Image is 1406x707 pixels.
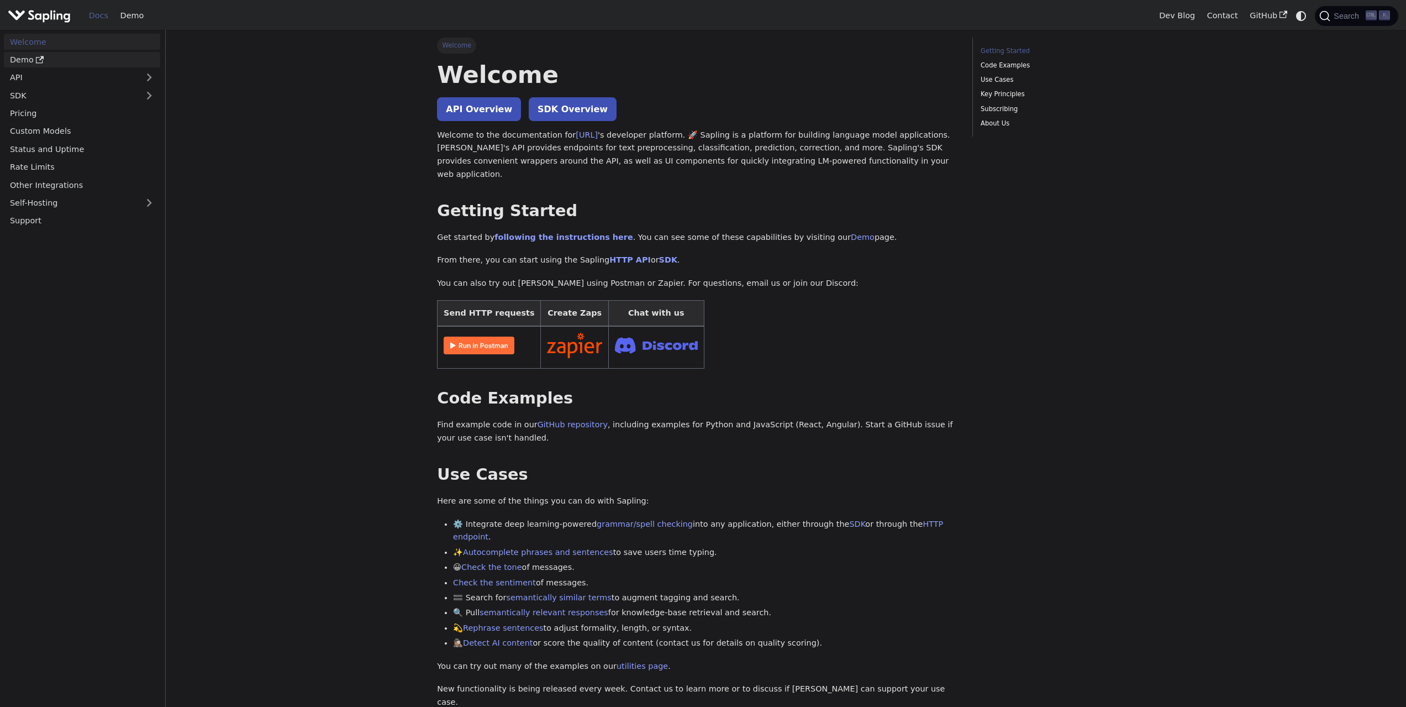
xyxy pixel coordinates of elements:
a: GitHub repository [538,420,608,429]
a: Pricing [4,106,160,122]
button: Expand sidebar category 'API' [138,70,160,86]
li: 🟰 Search for to augment tagging and search. [453,591,956,605]
a: SDK Overview [529,97,617,121]
p: From there, you can start using the Sapling or . [437,254,956,267]
img: Run in Postman [444,337,514,354]
a: Autocomplete phrases and sentences [463,548,613,557]
a: Status and Uptime [4,141,160,157]
th: Create Zaps [541,300,609,326]
a: GitHub [1244,7,1293,24]
a: Self-Hosting [4,195,160,211]
span: Search [1330,12,1366,20]
li: 🔍 Pull for knowledge-base retrieval and search. [453,606,956,620]
a: Dev Blog [1153,7,1200,24]
a: Rephrase sentences [463,624,543,632]
a: utilities page [617,662,668,671]
th: Chat with us [608,300,704,326]
a: Docs [83,7,114,24]
li: ⚙️ Integrate deep learning-powered into any application, either through the or through the . [453,518,956,544]
button: Switch between dark and light mode (currently system mode) [1293,8,1309,24]
a: Detect AI content [463,638,533,647]
h2: Getting Started [437,201,956,221]
p: Here are some of the things you can do with Sapling: [437,495,956,508]
li: 💫 to adjust formality, length, or syntax. [453,622,956,635]
a: Check the sentiment [453,578,536,587]
span: Welcome [437,38,476,53]
nav: Breadcrumbs [437,38,956,53]
a: SDK [849,520,865,528]
a: Custom Models [4,123,160,139]
img: Connect in Zapier [547,333,602,358]
a: Demo [851,233,875,242]
kbd: K [1379,11,1390,20]
h2: Code Examples [437,389,956,409]
p: Get started by . You can see some of these capabilities by visiting our page. [437,231,956,244]
a: API Overview [437,97,521,121]
a: Demo [114,7,150,24]
a: Demo [4,52,160,68]
button: Expand sidebar category 'SDK' [138,87,160,103]
a: semantically relevant responses [480,608,608,617]
a: grammar/spell checking [597,520,693,528]
a: following the instructions here [494,233,633,242]
li: ✨ to save users time typing. [453,546,956,559]
li: 😀 of messages. [453,561,956,574]
h2: Use Cases [437,465,956,485]
th: Send HTTP requests [438,300,541,326]
a: Rate Limits [4,159,160,175]
a: Key Principles [981,89,1130,99]
button: Search (Ctrl+K) [1315,6,1398,26]
a: Contact [1201,7,1244,24]
p: Find example code in our , including examples for Python and JavaScript (React, Angular). Start a... [437,418,956,445]
a: Getting Started [981,46,1130,56]
img: Sapling.ai [8,8,71,24]
a: Check the tone [461,563,522,572]
img: Join Discord [615,334,698,357]
p: Welcome to the documentation for 's developer platform. 🚀 Sapling is a platform for building lang... [437,129,956,181]
a: Welcome [4,34,160,50]
a: [URL] [576,130,598,139]
a: HTTP API [609,255,651,264]
li: of messages. [453,577,956,590]
a: Other Integrations [4,177,160,193]
p: You can also try out [PERSON_NAME] using Postman or Zapier. For questions, email us or join our D... [437,277,956,290]
a: About Us [981,118,1130,129]
a: Subscribing [981,104,1130,114]
a: Code Examples [981,60,1130,71]
a: SDK [4,87,138,103]
h1: Welcome [437,60,956,90]
a: Support [4,213,160,229]
li: 🕵🏽‍♀️ or score the quality of content (contact us for details on quality scoring). [453,637,956,650]
a: SDK [659,255,677,264]
a: Use Cases [981,75,1130,85]
a: Sapling.ai [8,8,75,24]
a: semantically similar terms [506,593,611,602]
a: API [4,70,138,86]
p: You can try out many of the examples on our . [437,660,956,673]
